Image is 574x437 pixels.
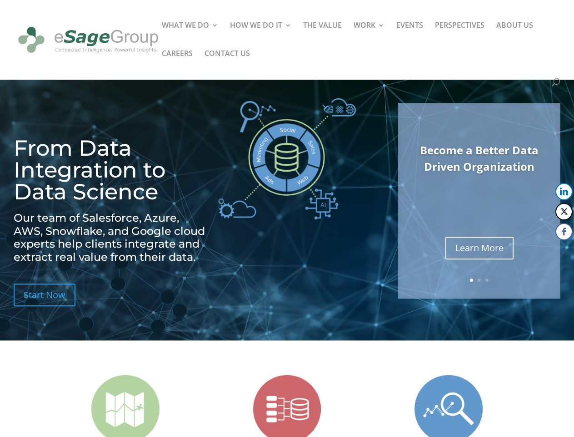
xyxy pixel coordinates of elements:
h2: Our team of Salesforce, Azure, AWS, Snowflake, and Google cloud experts help clients integrate an... [14,212,208,269]
button: LinkedIn Share [555,183,573,200]
a: CONTACT US [205,50,250,78]
a: HOW WE DO IT [230,22,291,50]
a: 1 [470,279,473,282]
a: Start Now [14,284,75,306]
button: Twitter Share [555,203,573,220]
button: Facebook Share [555,223,573,240]
a: EVENTS [396,22,423,50]
h1: From Data Integration to Data Science [14,137,208,207]
a: WORK [354,22,384,50]
a: ABOUT US [496,22,533,50]
a: 3 [485,279,489,282]
img: eSage Group [15,20,161,60]
a: Learn More [445,237,514,259]
a: CAREERS [162,50,193,78]
a: THE VALUE [303,22,342,50]
a: Become a Better Data Driven Organization [420,142,539,174]
a: 2 [478,279,481,282]
a: PERSPECTIVES [435,22,484,50]
a: WHAT WE DO [162,22,218,50]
